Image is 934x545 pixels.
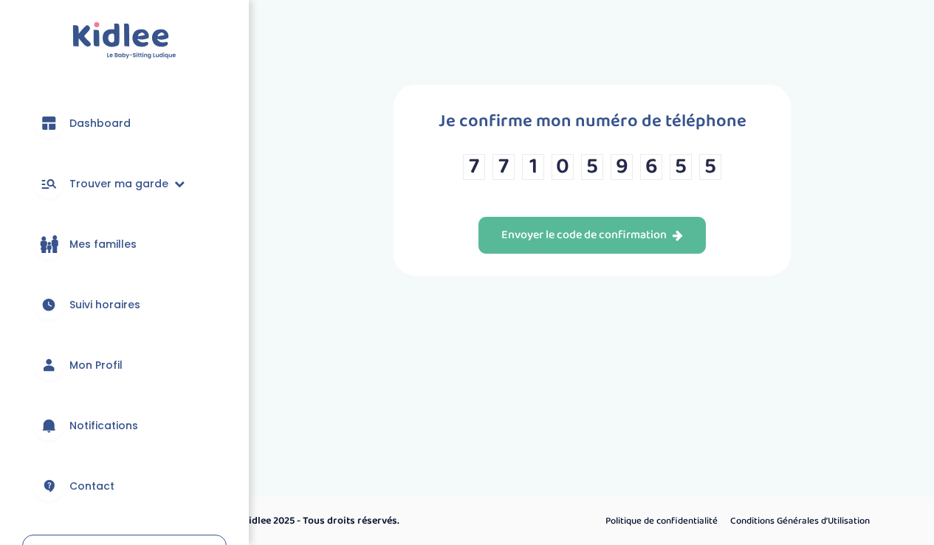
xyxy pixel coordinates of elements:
[22,459,227,513] a: Contact
[69,479,114,494] span: Contact
[69,116,131,131] span: Dashboard
[69,237,137,252] span: Mes familles
[478,217,706,254] button: Envoyer le code de confirmation
[22,339,227,392] a: Mon Profil
[72,22,176,60] img: logo.svg
[22,278,227,331] a: Suivi horaires
[501,227,683,244] div: Envoyer le code de confirmation
[22,157,227,210] a: Trouver ma garde
[69,358,123,373] span: Mon Profil
[600,512,723,531] a: Politique de confidentialité
[22,399,227,452] a: Notifications
[22,218,227,271] a: Mes familles
[22,97,227,150] a: Dashboard
[439,107,746,136] h1: Je confirme mon numéro de téléphone
[69,297,140,313] span: Suivi horaires
[69,176,168,192] span: Trouver ma garde
[725,512,875,531] a: Conditions Générales d’Utilisation
[69,418,138,434] span: Notifications
[233,513,530,529] p: © Kidlee 2025 - Tous droits réservés.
